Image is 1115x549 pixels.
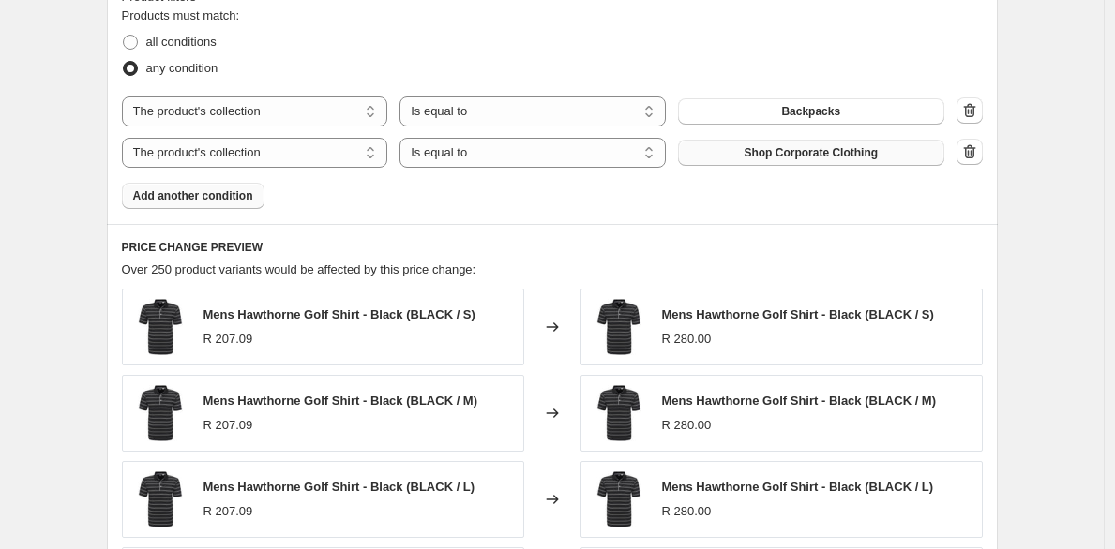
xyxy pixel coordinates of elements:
[146,35,217,49] span: all conditions
[203,393,478,408] span: Mens Hawthorne Golf Shirt - Black (BLACK / M)
[591,471,647,527] img: CB-5800-BL_1024X1024_84ddf9c5-31d8-447f-aef4-03f95bea25de_80x.jpg
[591,299,647,355] img: CB-5800-BL_1024X1024_84ddf9c5-31d8-447f-aef4-03f95bea25de_80x.jpg
[662,480,934,494] span: Mens Hawthorne Golf Shirt - Black (BLACK / L)
[662,502,712,521] div: R 280.00
[122,183,264,209] button: Add another condition
[132,471,188,527] img: CB-5800-BL_1024X1024_84ddf9c5-31d8-447f-aef4-03f95bea25de_80x.jpg
[678,98,944,125] button: Backpacks
[122,240,983,255] h6: PRICE CHANGE PREVIEW
[781,104,840,119] span: Backpacks
[203,480,475,494] span: Mens Hawthorne Golf Shirt - Black (BLACK / L)
[662,393,937,408] span: Mens Hawthorne Golf Shirt - Black (BLACK / M)
[744,145,878,160] span: Shop Corporate Clothing
[662,330,712,349] div: R 280.00
[662,416,712,435] div: R 280.00
[203,502,253,521] div: R 207.09
[122,262,476,276] span: Over 250 product variants would be affected by this price change:
[132,299,188,355] img: CB-5800-BL_1024X1024_84ddf9c5-31d8-447f-aef4-03f95bea25de_80x.jpg
[678,140,944,166] button: Shop Corporate Clothing
[203,330,253,349] div: R 207.09
[203,307,475,321] span: Mens Hawthorne Golf Shirt - Black (BLACK / S)
[146,61,218,75] span: any condition
[203,416,253,435] div: R 207.09
[132,385,188,441] img: CB-5800-BL_1024X1024_84ddf9c5-31d8-447f-aef4-03f95bea25de_80x.jpg
[122,8,240,22] span: Products must match:
[662,307,934,321] span: Mens Hawthorne Golf Shirt - Black (BLACK / S)
[133,188,253,203] span: Add another condition
[591,385,647,441] img: CB-5800-BL_1024X1024_84ddf9c5-31d8-447f-aef4-03f95bea25de_80x.jpg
